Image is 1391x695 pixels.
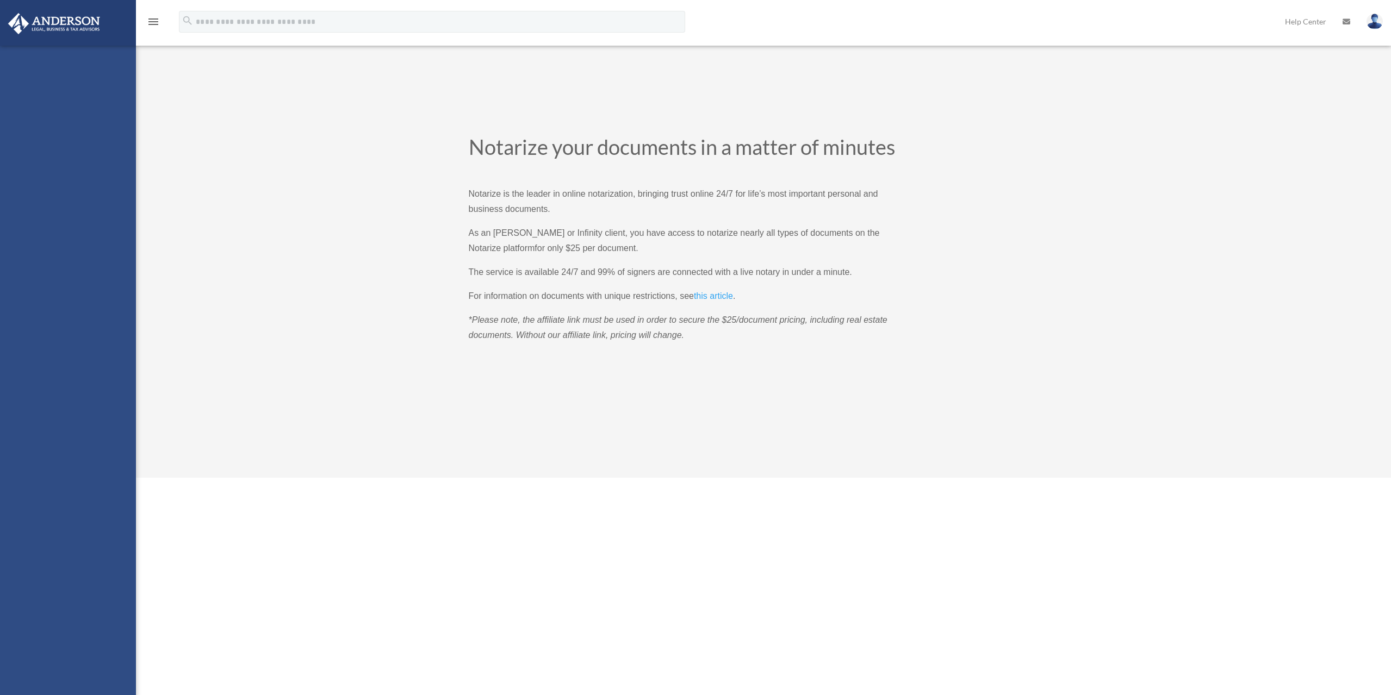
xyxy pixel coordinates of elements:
[147,15,160,28] i: menu
[469,267,852,277] span: The service is available 24/7 and 99% of signers are connected with a live notary in under a minute.
[694,291,733,300] span: this article
[733,291,735,300] span: .
[469,228,880,253] span: As an [PERSON_NAME] or Infinity client, you have access to notarize nearly all types of documents...
[147,19,160,28] a: menu
[469,291,694,300] span: For information on documents with unique restrictions, see
[469,136,901,162] h1: Notarize your documents in a matter of minutes
[182,15,194,27] i: search
[469,189,878,214] span: Notarize is the leader in online notarization, bringing trust online 24/7 for life’s most importa...
[469,315,887,340] span: *Please note, the affiliate link must be used in order to secure the $25/document pricing, includ...
[694,291,733,306] a: this article
[1367,14,1383,29] img: User Pic
[535,243,638,253] span: for only $25 per document.
[5,13,103,34] img: Anderson Advisors Platinum Portal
